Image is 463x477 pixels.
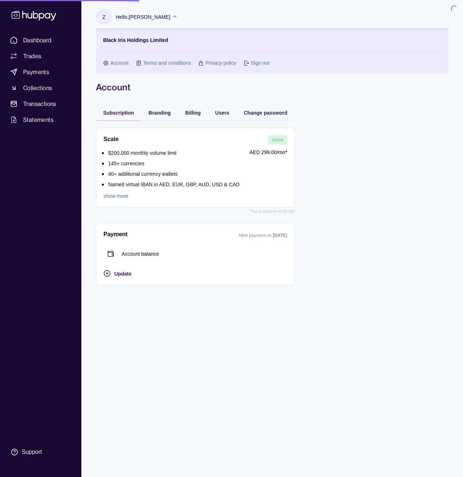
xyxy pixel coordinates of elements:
a: Dashboard [7,34,74,47]
span: Statements [23,115,54,124]
a: Account [110,59,129,67]
a: show more [103,192,239,200]
a: Transactions [7,97,74,110]
p: AED 299.00 /mo* [243,148,287,156]
h1: Account [96,81,449,93]
button: Update [103,269,287,278]
a: Payments [7,65,74,78]
span: Users [215,110,229,116]
p: *Fee is exclusive of 5% VAT [250,208,295,216]
p: Hello, [PERSON_NAME] [116,13,170,21]
span: Subscription [103,110,134,116]
p: Account balance [122,250,159,258]
p: 40+ additional currency wallets [108,171,178,177]
span: Update [114,271,131,277]
a: Sign out [251,59,269,67]
a: Trades [7,50,74,63]
a: Statements [7,113,74,126]
span: Transactions [23,99,56,108]
span: Trades [23,52,41,60]
p: Named virtual IBAN in AED, EUR, GBP, AUD, USD & CAD [108,182,239,187]
span: Payments [23,68,49,76]
a: Terms and conditions [143,59,191,67]
h2: Scale [103,135,119,145]
p: Z [102,13,106,21]
span: Branding [149,110,171,116]
h2: Payment [103,230,128,239]
p: $200,000 monthly volume limit [108,150,177,156]
p: 145+ currencies [108,161,144,166]
a: Collections [7,81,74,94]
div: Support [22,448,42,456]
span: Change password [244,110,288,116]
p: [DATE] [273,233,287,238]
span: Collections [23,84,52,92]
span: Billing [185,110,201,116]
span: Active [272,137,284,142]
p: Next payment on [239,233,273,238]
a: Privacy policy [205,59,237,67]
span: Dashboard [23,36,52,44]
a: Support [7,444,74,460]
p: Black Iris Holdings Limited [103,36,168,44]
